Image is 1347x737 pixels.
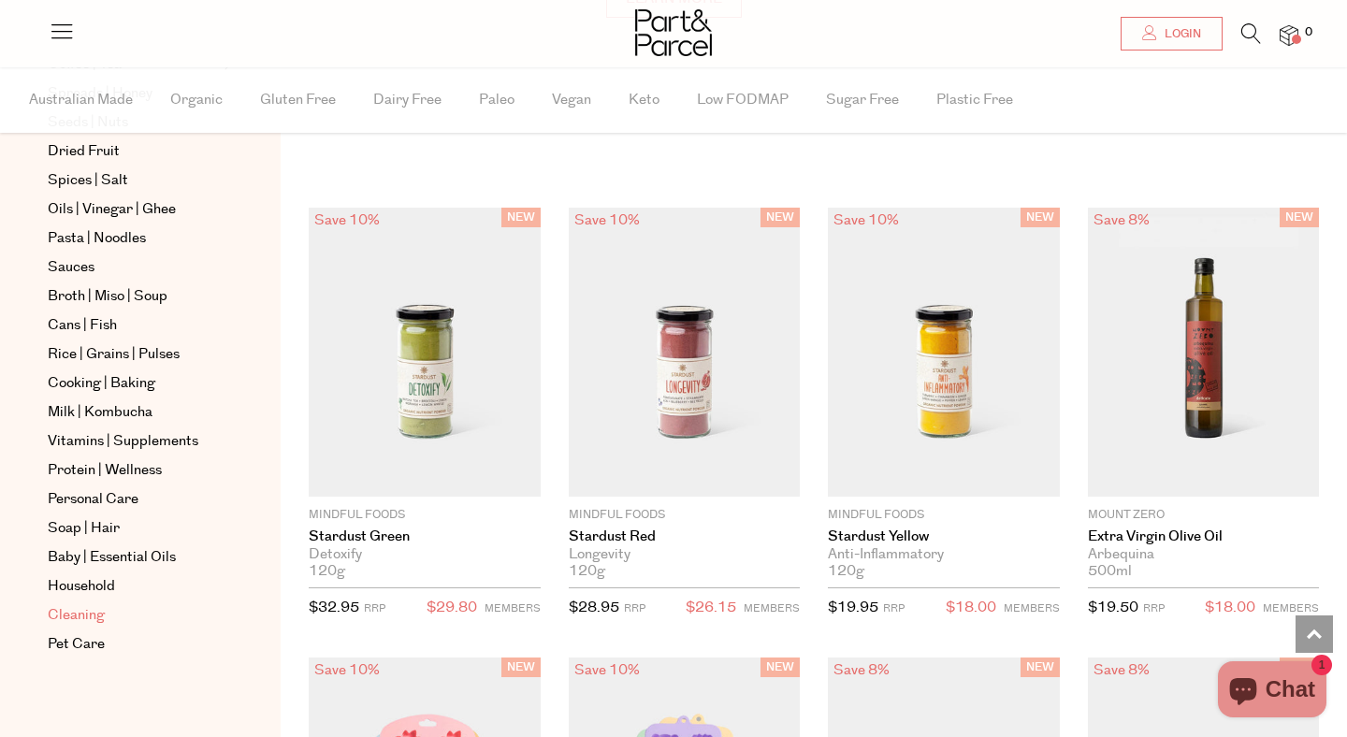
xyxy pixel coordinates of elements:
div: Save 8% [1088,208,1155,233]
a: Spices | Salt [48,169,218,192]
small: RRP [364,601,385,615]
span: Keto [629,67,659,133]
span: Household [48,575,115,598]
small: MEMBERS [744,601,800,615]
small: MEMBERS [485,601,541,615]
span: Milk | Kombucha [48,401,152,424]
span: Sugar Free [826,67,899,133]
div: Longevity [569,546,801,563]
a: Login [1121,17,1223,51]
span: Gluten Free [260,67,336,133]
span: $19.50 [1088,598,1138,617]
span: Rice | Grains | Pulses [48,343,180,366]
img: Stardust Green [309,208,541,497]
a: Dried Fruit [48,140,218,163]
a: Stardust Yellow [828,528,1060,545]
a: Sauces [48,256,218,279]
span: 0 [1300,24,1317,41]
span: Cans | Fish [48,314,117,337]
small: MEMBERS [1263,601,1319,615]
span: Low FODMAP [697,67,789,133]
a: Household [48,575,218,598]
div: Detoxify [309,546,541,563]
a: Oils | Vinegar | Ghee [48,198,218,221]
span: Australian Made [29,67,133,133]
a: Cans | Fish [48,314,218,337]
span: NEW [1280,658,1319,677]
img: Stardust Red [569,208,801,497]
span: Protein | Wellness [48,459,162,482]
div: Save 8% [1088,658,1155,683]
span: NEW [1021,658,1060,677]
span: Plastic Free [936,67,1013,133]
span: Oils | Vinegar | Ghee [48,198,176,221]
span: Paleo [479,67,514,133]
a: Pet Care [48,633,218,656]
span: Vegan [552,67,591,133]
small: RRP [883,601,905,615]
span: Baby | Essential Oils [48,546,176,569]
div: Save 10% [828,208,905,233]
span: NEW [501,208,541,227]
p: Mindful Foods [309,507,541,524]
span: Pet Care [48,633,105,656]
span: Dried Fruit [48,140,120,163]
span: $26.15 [686,596,736,620]
div: Save 10% [309,658,385,683]
a: Rice | Grains | Pulses [48,343,218,366]
a: 0 [1280,25,1298,45]
a: Cooking | Baking [48,372,218,395]
div: Save 10% [309,208,385,233]
div: Arbequina [1088,546,1320,563]
span: Sauces [48,256,94,279]
a: Milk | Kombucha [48,401,218,424]
p: Mindful Foods [569,507,801,524]
a: Protein | Wellness [48,459,218,482]
span: Vitamins | Supplements [48,430,198,453]
span: NEW [760,658,800,677]
span: 120g [569,563,605,580]
div: Save 8% [828,658,895,683]
span: Soap | Hair [48,517,120,540]
a: Vitamins | Supplements [48,430,218,453]
span: 500ml [1088,563,1132,580]
p: Mount Zero [1088,507,1320,524]
inbox-online-store-chat: Shopify online store chat [1212,661,1332,722]
span: Cleaning [48,604,105,627]
small: RRP [1143,601,1165,615]
p: Mindful Foods [828,507,1060,524]
span: Cooking | Baking [48,372,155,395]
span: NEW [760,208,800,227]
span: $29.80 [427,596,477,620]
a: Extra Virgin Olive Oil [1088,528,1320,545]
span: $18.00 [946,596,996,620]
span: NEW [501,658,541,677]
a: Stardust Red [569,528,801,545]
span: Personal Care [48,488,138,511]
img: Stardust Yellow [828,208,1060,497]
small: MEMBERS [1004,601,1060,615]
span: Spices | Salt [48,169,128,192]
span: $18.00 [1205,596,1255,620]
span: 120g [309,563,345,580]
img: Extra Virgin Olive Oil [1088,208,1320,497]
a: Baby | Essential Oils [48,546,218,569]
div: Save 10% [569,658,645,683]
a: Broth | Miso | Soup [48,285,218,308]
span: Organic [170,67,223,133]
a: Stardust Green [309,528,541,545]
span: $32.95 [309,598,359,617]
span: Login [1160,26,1201,42]
span: $19.95 [828,598,878,617]
span: Dairy Free [373,67,442,133]
a: Soap | Hair [48,517,218,540]
span: NEW [1021,208,1060,227]
a: Personal Care [48,488,218,511]
span: NEW [1280,208,1319,227]
span: 120g [828,563,864,580]
div: Anti-Inflammatory [828,546,1060,563]
span: Pasta | Noodles [48,227,146,250]
a: Pasta | Noodles [48,227,218,250]
small: RRP [624,601,645,615]
a: Cleaning [48,604,218,627]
